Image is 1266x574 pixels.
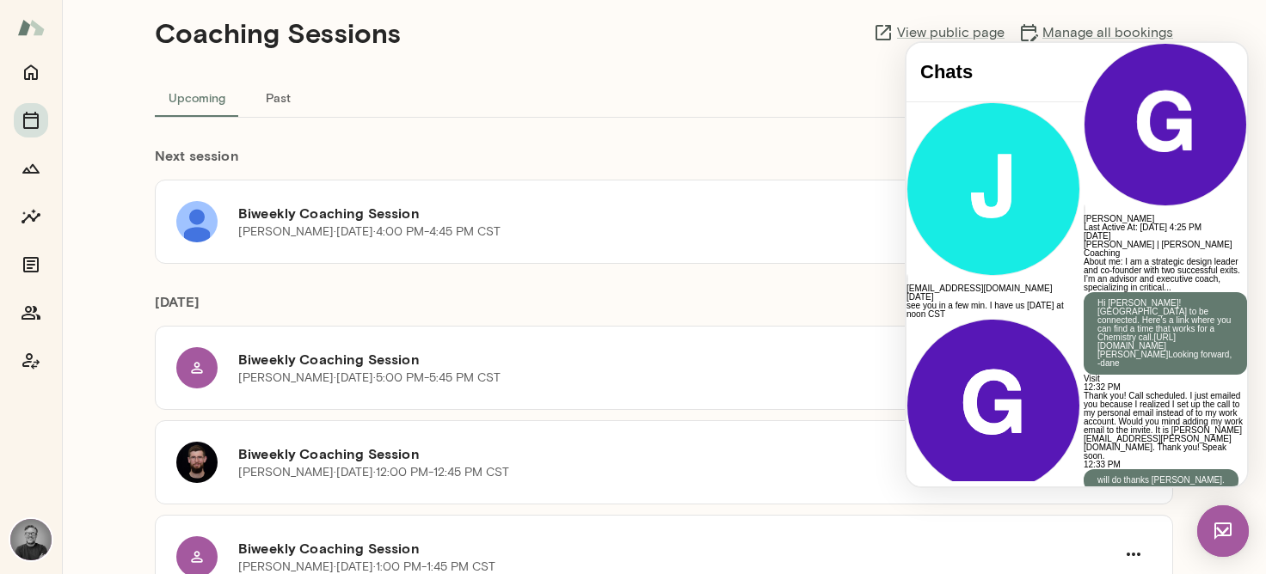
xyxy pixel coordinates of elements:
div: basic tabs example [155,76,1173,118]
span: [DATE] [177,188,204,198]
h6: Next session [155,145,1173,180]
span: [PERSON_NAME] | [PERSON_NAME] Coaching [177,197,326,215]
p: [PERSON_NAME] · [DATE] · 12:00 PM-12:45 PM CST [238,464,509,481]
button: Growth Plan [14,151,48,186]
p: will do thanks [PERSON_NAME]. [191,433,318,442]
p: Hi [PERSON_NAME]! [GEOGRAPHIC_DATA] to be connected. Here's a link where you can find a time that... [191,256,327,325]
p: [PERSON_NAME] · [DATE] · 4:00 PM-4:45 PM CST [238,223,501,241]
button: Insights [14,199,48,234]
h6: Biweekly Coaching Session [238,538,1115,559]
h6: [DATE] [155,291,1173,326]
p: [PERSON_NAME] · [DATE] · 5:00 PM-5:45 PM CST [238,369,501,387]
h4: Coaching Sessions [155,16,401,49]
h4: Chats [14,18,163,40]
a: Manage all bookings [1018,22,1173,43]
span: 12:32 PM [177,339,214,349]
h6: Biweekly Coaching Session [238,349,978,369]
button: Past [239,76,316,118]
a: [URL][DOMAIN_NAME][PERSON_NAME] [191,290,269,316]
p: Thank you! Call scheduled. I just emailed you because I realized I set up the call to my personal... [177,349,341,418]
h6: Biweekly Coaching Session [238,443,1115,464]
span: Last Active At: [DATE] 4:25 PM [177,180,295,189]
h6: [PERSON_NAME] [177,172,341,180]
span: 12:33 PM [177,417,214,426]
button: Home [14,55,48,89]
button: Documents [14,247,48,282]
button: Members [14,296,48,330]
a: View public page [873,22,1005,43]
button: Coach app [14,344,48,378]
button: Sessions [14,103,48,137]
h6: Biweekly Coaching Session [238,203,978,223]
img: Dane Howard [10,519,52,560]
button: Upcoming [155,76,239,118]
img: Mento [17,11,45,44]
span: About me: I am a strategic design leader and co-founder with two successful exits. I’m an advisor... [177,214,334,249]
a: Visit [177,331,194,340]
